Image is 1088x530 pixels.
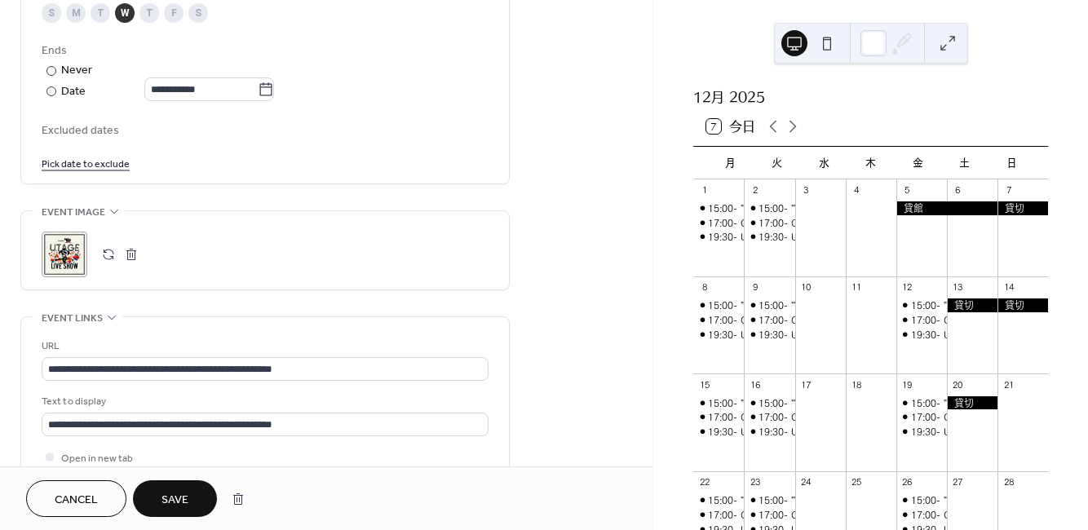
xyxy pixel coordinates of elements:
[911,328,1033,342] div: 19:30- UTAGE LIVE SHOW
[988,147,1035,179] div: 日
[759,313,896,327] div: 17:00- OSAKA NIGHT FUSION
[708,216,845,230] div: 17:00- OSAKA NIGHT FUSION
[693,87,1048,107] div: 12月 2025
[800,476,812,488] div: 24
[800,378,812,391] div: 17
[708,396,873,410] div: 15:00- "WA"DAIKO RHYTHM QUEST
[759,425,880,439] div: 19:30- UTAGE LIVE SHOW
[744,425,794,439] div: 19:30- UTAGE LIVE SHOW
[749,184,761,197] div: 2
[911,410,1048,424] div: 17:00- OSAKA NIGHT FUSION
[847,147,895,179] div: 木
[693,230,744,244] div: 19:30- UTAGE LIVE SHOW
[61,450,133,467] span: Open in new tab
[708,230,829,244] div: 19:30- UTAGE LIVE SHOW
[901,184,913,197] div: 5
[61,82,274,101] div: Date
[896,298,947,312] div: 15:00- "WA"DAIKO RHYTHM QUEST
[896,410,947,424] div: 17:00- OSAKA NIGHT FUSION
[693,493,744,507] div: 15:00- "WA"DAIKO RHYTHM QUEST
[701,115,761,138] button: 7今日
[744,216,794,230] div: 17:00- OSAKA NIGHT FUSION
[744,230,794,244] div: 19:30- UTAGE LIVE SHOW
[749,476,761,488] div: 23
[708,328,829,342] div: 19:30- UTAGE LIVE SHOW
[708,493,873,507] div: 15:00- "WA"DAIKO RHYTHM QUEST
[693,313,744,327] div: 17:00- OSAKA NIGHT FUSION
[188,3,208,23] div: S
[896,313,947,327] div: 17:00- OSAKA NIGHT FUSION
[66,3,86,23] div: M
[708,298,873,312] div: 15:00- "WA"DAIKO RHYTHM QUEST
[706,147,754,179] div: 月
[896,201,997,215] div: 貸館
[759,328,880,342] div: 19:30- UTAGE LIVE SHOW
[744,493,794,507] div: 15:00- "WA"DAIKO RHYTHM QUEST
[749,281,761,294] div: 9
[896,396,947,410] div: 15:00- "WA"DAIKO RHYTHM QUEST
[744,313,794,327] div: 17:00- OSAKA NIGHT FUSION
[744,328,794,342] div: 19:30- UTAGE LIVE SHOW
[708,201,873,215] div: 15:00- "WA"DAIKO RHYTHM QUEST
[941,147,988,179] div: 土
[55,492,98,509] span: Cancel
[744,396,794,410] div: 15:00- "WA"DAIKO RHYTHM QUEST
[952,184,964,197] div: 6
[42,232,87,277] div: ;
[911,396,1076,410] div: 15:00- "WA"DAIKO RHYTHM QUEST
[1002,281,1015,294] div: 14
[744,508,794,522] div: 17:00- OSAKA NIGHT FUSION
[693,410,744,424] div: 17:00- OSAKA NIGHT FUSION
[693,425,744,439] div: 19:30- UTAGE LIVE SHOW
[42,156,130,173] span: Pick date to exclude
[952,476,964,488] div: 27
[133,480,217,517] button: Save
[698,184,710,197] div: 1
[744,298,794,312] div: 15:00- "WA"DAIKO RHYTHM QUEST
[693,508,744,522] div: 17:00- OSAKA NIGHT FUSION
[759,230,880,244] div: 19:30- UTAGE LIVE SHOW
[708,410,845,424] div: 17:00- OSAKA NIGHT FUSION
[896,328,947,342] div: 19:30- UTAGE LIVE SHOW
[42,310,103,327] span: Event links
[698,378,710,391] div: 15
[698,476,710,488] div: 22
[42,122,489,139] span: Excluded dates
[911,298,1076,312] div: 15:00- "WA"DAIKO RHYTHM QUEST
[800,281,812,294] div: 10
[997,201,1048,215] div: 貸切
[26,480,126,517] button: Cancel
[693,328,744,342] div: 19:30- UTAGE LIVE SHOW
[851,281,863,294] div: 11
[851,378,863,391] div: 18
[952,281,964,294] div: 13
[1002,476,1015,488] div: 28
[947,396,997,410] div: 貸切
[708,508,845,522] div: 17:00- OSAKA NIGHT FUSION
[115,3,135,23] div: W
[693,201,744,215] div: 15:00- "WA"DAIKO RHYTHM QUEST
[161,492,188,509] span: Save
[851,184,863,197] div: 4
[911,493,1076,507] div: 15:00- "WA"DAIKO RHYTHM QUEST
[759,508,896,522] div: 17:00- OSAKA NIGHT FUSION
[164,3,184,23] div: F
[693,298,744,312] div: 15:00- "WA"DAIKO RHYTHM QUEST
[91,3,110,23] div: T
[947,298,997,312] div: 貸切
[901,476,913,488] div: 26
[139,3,159,23] div: T
[759,493,923,507] div: 15:00- "WA"DAIKO RHYTHM QUEST
[749,378,761,391] div: 16
[1002,378,1015,391] div: 21
[997,298,1048,312] div: 貸切
[42,42,485,60] div: Ends
[708,313,845,327] div: 17:00- OSAKA NIGHT FUSION
[693,216,744,230] div: 17:00- OSAKA NIGHT FUSION
[42,393,485,410] div: Text to display
[759,396,923,410] div: 15:00- "WA"DAIKO RHYTHM QUEST
[911,508,1048,522] div: 17:00- OSAKA NIGHT FUSION
[1002,184,1015,197] div: 7
[693,396,744,410] div: 15:00- "WA"DAIKO RHYTHM QUEST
